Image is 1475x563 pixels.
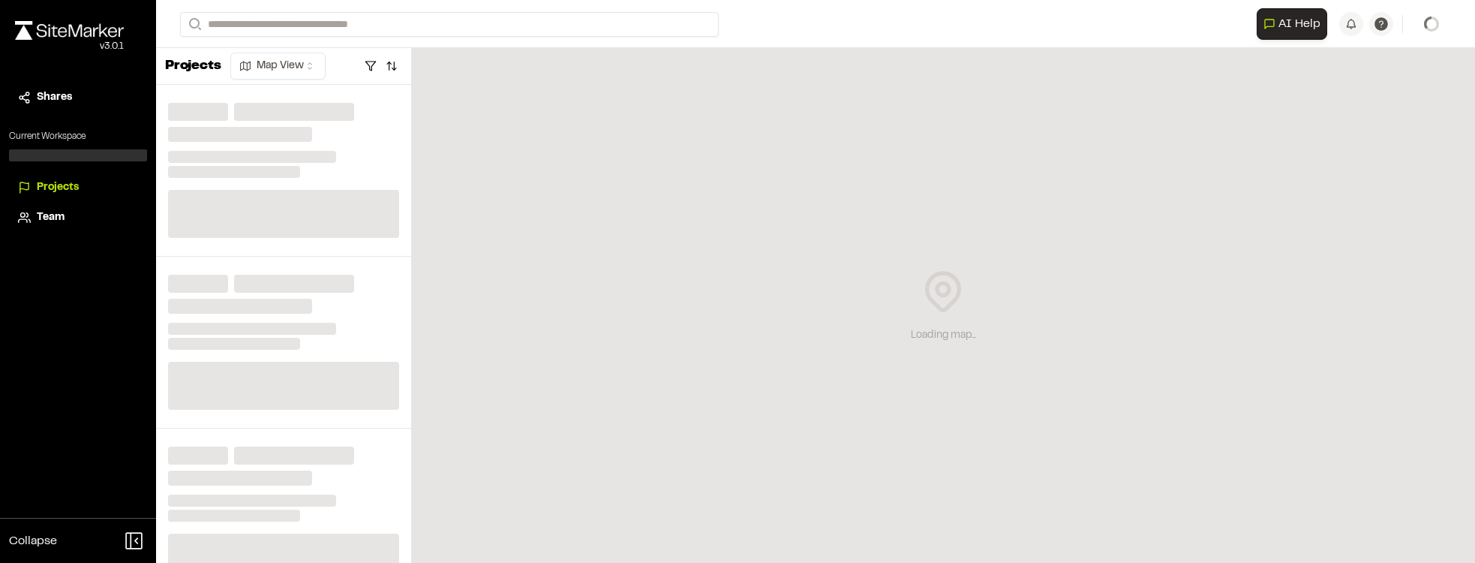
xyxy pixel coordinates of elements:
[18,209,138,226] a: Team
[1257,8,1333,40] div: Open AI Assistant
[1278,15,1320,33] span: AI Help
[1257,8,1327,40] button: Open AI Assistant
[15,21,124,40] img: rebrand.png
[911,327,976,344] div: Loading map...
[15,40,124,53] div: Oh geez...please don't...
[37,209,65,226] span: Team
[18,179,138,196] a: Projects
[18,89,138,106] a: Shares
[37,89,72,106] span: Shares
[9,532,57,550] span: Collapse
[37,179,79,196] span: Projects
[9,130,147,143] p: Current Workspace
[180,12,207,37] button: Search
[165,56,221,77] p: Projects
